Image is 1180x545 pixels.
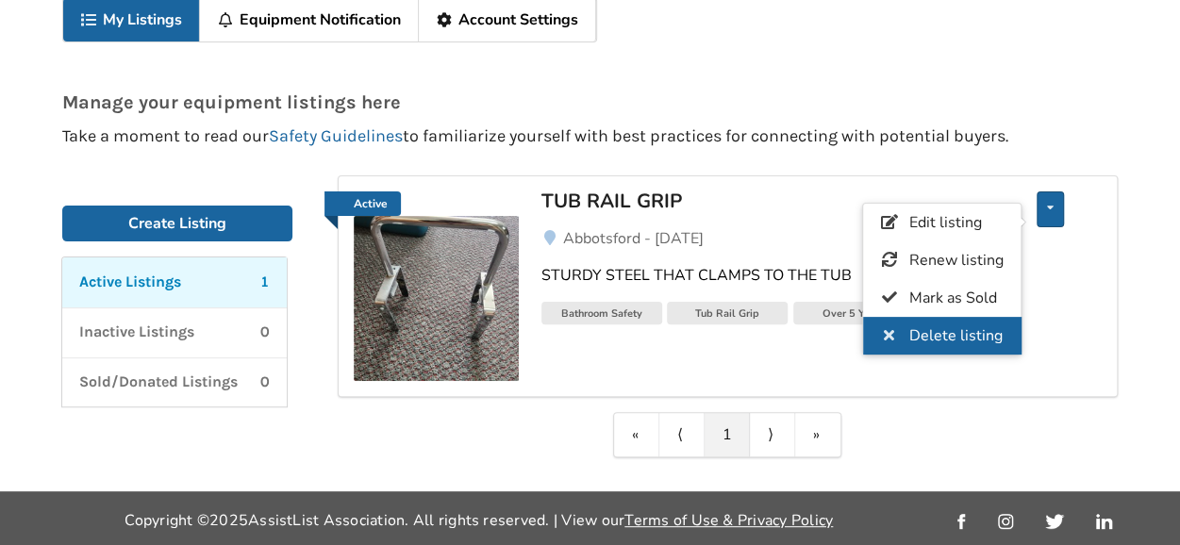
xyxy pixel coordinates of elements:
[909,288,997,308] span: Mark as Sold
[541,189,982,213] div: TUB RAIL GRIP
[563,228,704,249] span: Abbotsford - [DATE]
[79,372,238,393] p: Sold/Donated Listings
[269,125,403,146] a: Safety Guidelines
[1096,514,1112,529] img: linkedin_link
[957,514,965,529] img: facebook_link
[613,412,841,457] div: Pagination Navigation
[79,322,194,343] p: Inactive Listings
[659,413,705,456] a: Previous item
[793,302,914,324] div: Over 5 Years
[667,302,788,324] div: Tub Rail Grip
[909,250,1004,271] span: Renew listing
[1045,514,1063,529] img: twitter_link
[541,302,662,324] div: Bathroom Safety
[260,372,270,393] p: 0
[260,322,270,343] p: 0
[354,216,519,381] img: bathroom safety-tub rail grip
[624,510,833,531] a: Terms of Use & Privacy Policy
[998,514,1013,529] img: instagram_link
[909,212,982,233] span: Edit listing
[795,413,840,456] a: Last item
[750,413,795,456] a: Next item
[541,302,1102,330] a: Bathroom SafetyTub Rail GripOver 5 Years
[62,206,292,241] a: Create Listing
[62,92,1118,112] p: Manage your equipment listings here
[260,272,270,293] p: 1
[79,272,181,293] p: Active Listings
[62,127,1118,145] p: Take a moment to read our to familiarize yourself with best practices for connecting with potenti...
[541,265,1102,287] div: STURDY STEEL THAT CLAMPS TO THE TUB
[541,250,1102,302] a: STURDY STEEL THAT CLAMPS TO THE TUB
[541,227,1102,250] a: Abbotsford - [DATE]
[354,191,519,381] a: Active
[909,325,1003,346] span: Delete listing
[705,413,750,456] a: 1
[614,413,659,456] a: First item
[324,191,401,216] a: Active
[541,191,982,227] a: TUB RAIL GRIP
